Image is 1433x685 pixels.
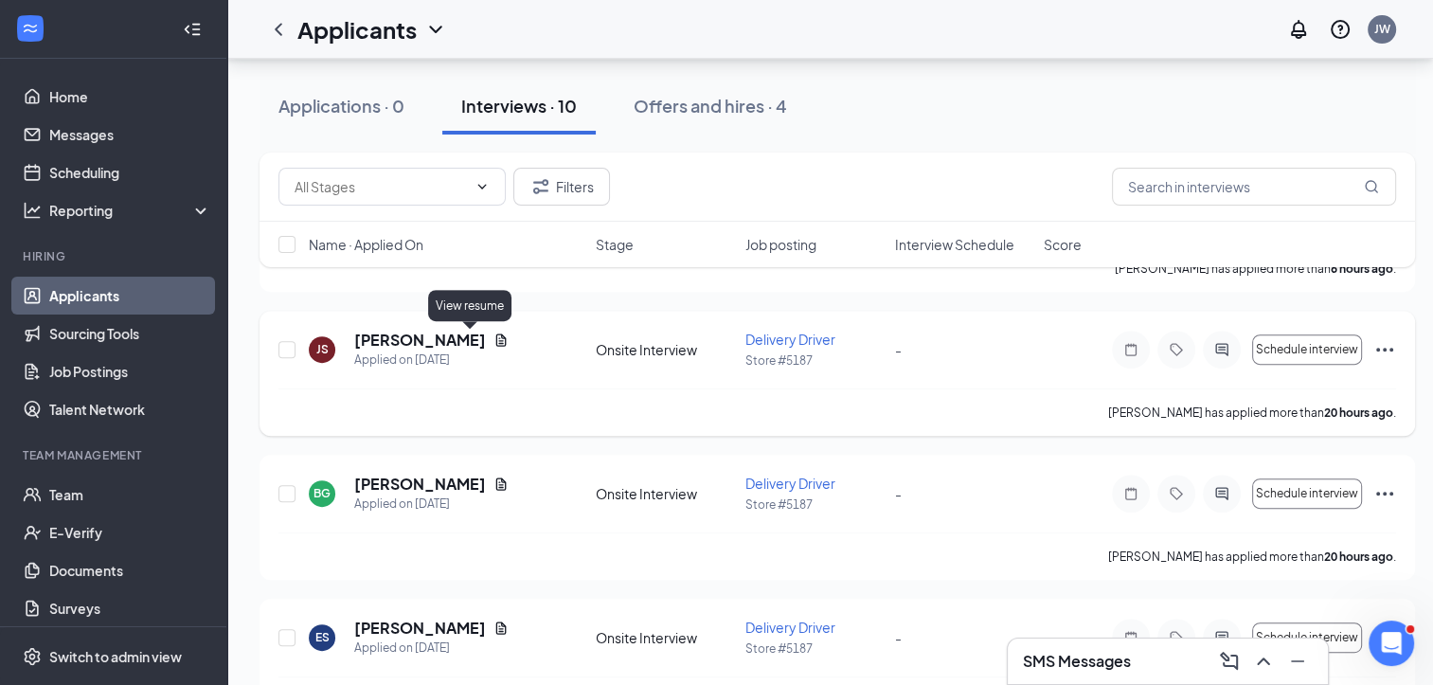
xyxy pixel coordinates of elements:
[1165,486,1188,501] svg: Tag
[461,94,577,117] div: Interviews · 10
[354,639,509,658] div: Applied on [DATE]
[513,168,610,206] button: Filter Filters
[1108,549,1396,565] p: [PERSON_NAME] has applied more than .
[23,201,42,220] svg: Analysis
[1210,342,1233,357] svg: ActiveChat
[297,13,417,45] h1: Applicants
[354,351,509,370] div: Applied on [DATE]
[49,514,211,551] a: E-Verify
[894,341,901,358] span: -
[1210,486,1233,501] svg: ActiveChat
[315,629,330,645] div: ES
[49,390,211,428] a: Talent Network
[1324,406,1393,420] b: 20 hours ago
[1373,482,1396,505] svg: Ellipses
[316,341,329,357] div: JS
[894,629,901,646] span: -
[745,352,884,369] p: Store #5187
[49,277,211,315] a: Applicants
[1108,405,1396,421] p: [PERSON_NAME] has applied more than .
[1324,550,1393,564] b: 20 hours ago
[354,330,486,351] h5: [PERSON_NAME]
[49,476,211,514] a: Team
[49,551,211,589] a: Documents
[1256,631,1358,644] span: Schedule interview
[1165,342,1188,357] svg: Tag
[278,94,404,117] div: Applications · 0
[23,647,42,666] svg: Settings
[1218,650,1241,673] svg: ComposeMessage
[894,235,1013,254] span: Interview Schedule
[49,647,182,666] div: Switch to admin view
[1374,21,1390,37] div: JW
[49,116,211,153] a: Messages
[1252,622,1362,653] button: Schedule interview
[354,474,486,495] h5: [PERSON_NAME]
[745,640,884,657] p: Store #5187
[1210,630,1233,645] svg: ActiveChat
[596,484,734,503] div: Onsite Interview
[475,179,490,194] svg: ChevronDown
[1256,487,1358,500] span: Schedule interview
[596,235,634,254] span: Stage
[1165,630,1188,645] svg: Tag
[493,621,509,636] svg: Document
[596,340,734,359] div: Onsite Interview
[21,19,40,38] svg: WorkstreamLogo
[49,352,211,390] a: Job Postings
[1120,342,1142,357] svg: Note
[1120,486,1142,501] svg: Note
[428,290,511,321] div: View resume
[1248,646,1279,676] button: ChevronUp
[634,94,787,117] div: Offers and hires · 4
[23,447,207,463] div: Team Management
[745,619,835,636] span: Delivery Driver
[1023,651,1131,672] h3: SMS Messages
[1112,168,1396,206] input: Search in interviews
[745,475,835,492] span: Delivery Driver
[1120,630,1142,645] svg: Note
[1214,646,1245,676] button: ComposeMessage
[596,628,734,647] div: Onsite Interview
[1364,179,1379,194] svg: MagnifyingGlass
[354,495,509,514] div: Applied on [DATE]
[1044,235,1082,254] span: Score
[1287,18,1310,41] svg: Notifications
[1252,478,1362,509] button: Schedule interview
[1256,343,1358,356] span: Schedule interview
[354,618,486,639] h5: [PERSON_NAME]
[1252,334,1362,365] button: Schedule interview
[49,78,211,116] a: Home
[49,201,212,220] div: Reporting
[1369,621,1414,666] iframe: Intercom live chat
[745,496,884,513] p: Store #5187
[424,18,447,41] svg: ChevronDown
[49,153,211,191] a: Scheduling
[1282,646,1313,676] button: Minimize
[183,20,202,39] svg: Collapse
[1286,650,1309,673] svg: Minimize
[493,333,509,348] svg: Document
[49,315,211,352] a: Sourcing Tools
[295,176,467,197] input: All Stages
[267,18,290,41] svg: ChevronLeft
[309,235,423,254] span: Name · Applied On
[493,477,509,492] svg: Document
[894,485,901,502] span: -
[745,331,835,348] span: Delivery Driver
[23,248,207,264] div: Hiring
[313,485,331,501] div: BG
[1373,338,1396,361] svg: Ellipses
[529,175,552,198] svg: Filter
[1329,18,1352,41] svg: QuestionInfo
[49,589,211,627] a: Surveys
[1252,650,1275,673] svg: ChevronUp
[745,235,816,254] span: Job posting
